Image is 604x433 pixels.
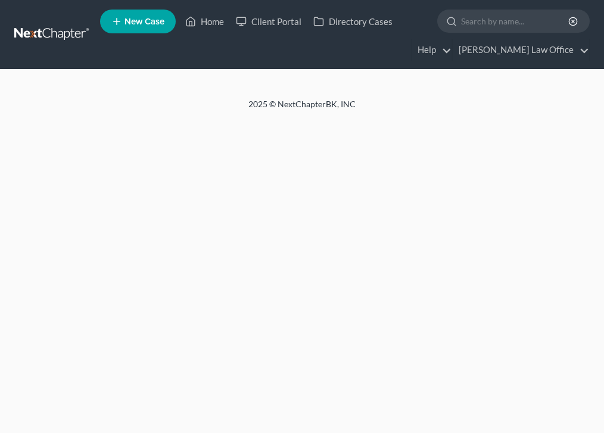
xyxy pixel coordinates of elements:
[307,11,398,32] a: Directory Cases
[453,39,589,61] a: [PERSON_NAME] Law Office
[16,98,588,120] div: 2025 © NextChapterBK, INC
[230,11,307,32] a: Client Portal
[179,11,230,32] a: Home
[124,17,164,26] span: New Case
[461,10,570,32] input: Search by name...
[412,39,452,61] a: Help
